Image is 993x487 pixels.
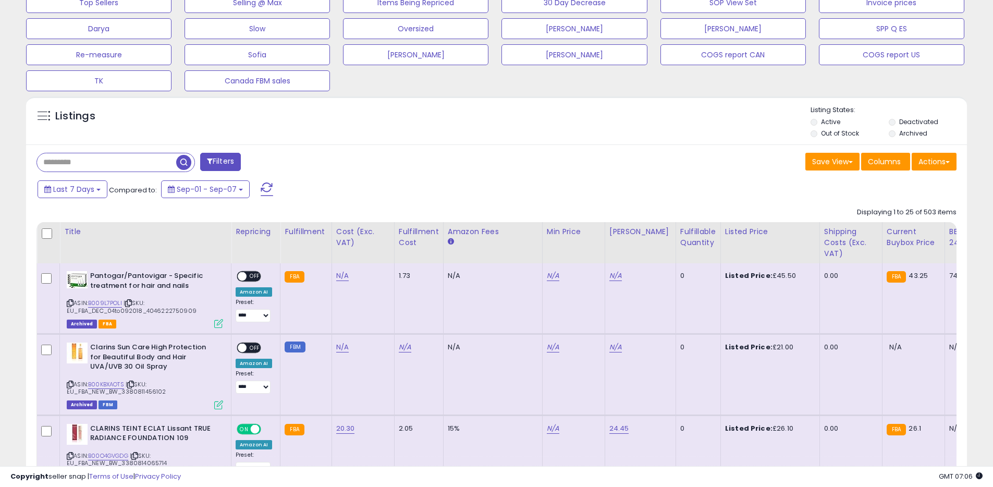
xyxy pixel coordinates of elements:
span: 43.25 [909,271,928,281]
small: FBM [285,342,305,352]
span: OFF [247,272,263,281]
div: 1.73 [399,271,435,281]
button: COGS report CAN [660,44,806,65]
div: Preset: [236,452,272,475]
button: Darya [26,18,171,39]
span: FBA [99,320,116,328]
div: Min Price [547,226,600,237]
span: Last 7 Days [53,184,94,194]
label: Active [821,117,840,126]
a: N/A [547,423,559,434]
div: £26.10 [725,424,812,433]
a: B00KBXAOTS [88,380,124,389]
button: Actions [912,153,957,171]
div: ASIN: [67,424,223,480]
span: Sep-01 - Sep-07 [177,184,237,194]
span: | SKU: EU_FBA_DEC_04to092018_4046222750909 [67,299,197,314]
button: SPP Q ES [819,18,964,39]
span: Compared to: [109,185,157,195]
button: [PERSON_NAME] [343,44,488,65]
div: 74% [949,271,984,281]
small: FBA [887,271,906,283]
label: Out of Stock [821,129,859,138]
div: Current Buybox Price [887,226,940,248]
span: ON [238,424,251,433]
div: Fulfillable Quantity [680,226,716,248]
div: £45.50 [725,271,812,281]
a: Privacy Policy [135,471,181,481]
a: N/A [609,271,622,281]
div: Displaying 1 to 25 of 503 items [857,208,957,217]
span: OFF [260,424,276,433]
a: N/A [399,342,411,352]
div: Listed Price [725,226,815,237]
div: N/A [448,343,534,352]
div: Preset: [236,299,272,322]
div: 0 [680,343,713,352]
small: FBA [887,424,906,435]
a: 24.45 [609,423,629,434]
div: 0.00 [824,424,874,433]
div: Fulfillment Cost [399,226,439,248]
div: Repricing [236,226,276,237]
img: 41mseha03LL._SL40_.jpg [67,343,88,363]
div: BB Share 24h. [949,226,987,248]
div: N/A [949,424,984,433]
div: ASIN: [67,343,223,408]
button: Oversized [343,18,488,39]
div: 0.00 [824,343,874,352]
button: Re-measure [26,44,171,65]
a: N/A [609,342,622,352]
div: ASIN: [67,271,223,327]
span: 26.1 [909,423,921,433]
button: Last 7 Days [38,180,107,198]
button: Canada FBM sales [185,70,330,91]
div: Amazon AI [236,440,272,449]
a: B00O4GVGDG [88,452,128,460]
span: 2025-09-15 07:06 GMT [939,471,983,481]
div: Cost (Exc. VAT) [336,226,390,248]
span: N/A [889,342,902,352]
a: N/A [336,271,349,281]
div: Amazon Fees [448,226,538,237]
div: N/A [949,343,984,352]
div: Amazon AI [236,359,272,368]
img: 41IFr2w5HiL._SL40_.jpg [67,271,88,288]
div: [PERSON_NAME] [609,226,671,237]
a: 20.30 [336,423,355,434]
b: Listed Price: [725,423,773,433]
div: N/A [448,271,534,281]
div: 0.00 [824,271,874,281]
button: Filters [200,153,241,171]
button: Slow [185,18,330,39]
button: [PERSON_NAME] [660,18,806,39]
span: FBM [99,400,117,409]
button: Sofia [185,44,330,65]
small: FBA [285,271,304,283]
span: OFF [247,344,263,352]
div: seller snap | | [10,472,181,482]
span: | SKU: EU_FBA_NEW_BW_3380811456102 [67,380,166,396]
p: Listing States: [811,105,967,115]
b: Clarins Sun Care High Protection for Beautiful Body and Hair UVA/UVB 30 Oil Spray [90,343,217,374]
span: Columns [868,156,901,167]
div: 2.05 [399,424,435,433]
strong: Copyright [10,471,48,481]
div: Shipping Costs (Exc. VAT) [824,226,878,259]
b: Listed Price: [725,271,773,281]
small: Amazon Fees. [448,237,454,247]
label: Archived [899,129,927,138]
div: £21.00 [725,343,812,352]
button: COGS report US [819,44,964,65]
a: N/A [336,342,349,352]
button: [PERSON_NAME] [501,44,647,65]
button: [PERSON_NAME] [501,18,647,39]
button: Sep-01 - Sep-07 [161,180,250,198]
div: Title [64,226,227,237]
div: 15% [448,424,534,433]
b: CLARINS TEINT ECLAT Lissant TRUE RADIANCE FOUNDATION 109 [90,424,217,446]
b: Listed Price: [725,342,773,352]
div: Preset: [236,370,272,394]
img: 41ivGfd+zhL._SL40_.jpg [67,424,88,445]
a: B009L7POLI [88,299,122,308]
